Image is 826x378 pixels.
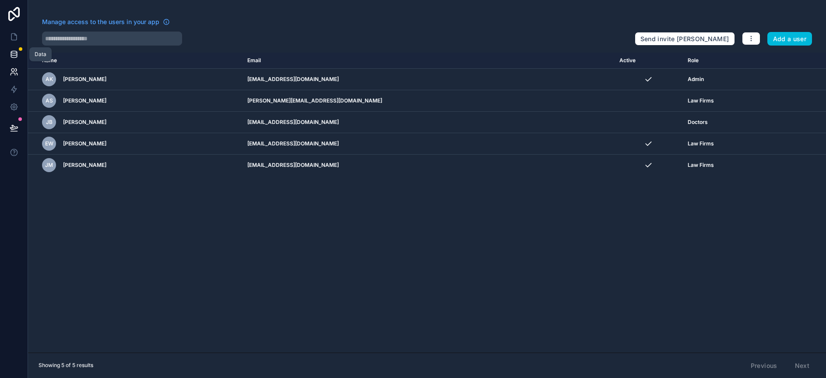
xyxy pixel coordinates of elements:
span: Admin [688,76,704,83]
td: [EMAIL_ADDRESS][DOMAIN_NAME] [242,69,614,90]
th: Active [614,53,682,69]
span: Manage access to the users in your app [42,18,159,26]
span: [PERSON_NAME] [63,76,106,83]
button: Send invite [PERSON_NAME] [635,32,735,46]
span: [PERSON_NAME] [63,119,106,126]
span: [PERSON_NAME] [63,140,106,147]
td: [EMAIL_ADDRESS][DOMAIN_NAME] [242,133,614,155]
th: Name [28,53,242,69]
div: scrollable content [28,53,826,353]
a: Manage access to the users in your app [42,18,170,26]
span: Showing 5 of 5 results [39,362,93,369]
td: [EMAIL_ADDRESS][DOMAIN_NAME] [242,155,614,176]
span: JB [46,119,53,126]
span: [PERSON_NAME] [63,97,106,104]
div: Data [35,51,46,58]
td: [EMAIL_ADDRESS][DOMAIN_NAME] [242,112,614,133]
span: Law Firms [688,140,714,147]
button: Add a user [767,32,812,46]
span: AK [46,76,53,83]
span: Law Firms [688,97,714,104]
span: [PERSON_NAME] [63,162,106,169]
span: AS [46,97,53,104]
span: EW [45,140,53,147]
th: Role [682,53,777,69]
td: [PERSON_NAME][EMAIL_ADDRESS][DOMAIN_NAME] [242,90,614,112]
span: JM [45,162,53,169]
span: Law Firms [688,162,714,169]
span: Doctors [688,119,708,126]
th: Email [242,53,614,69]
